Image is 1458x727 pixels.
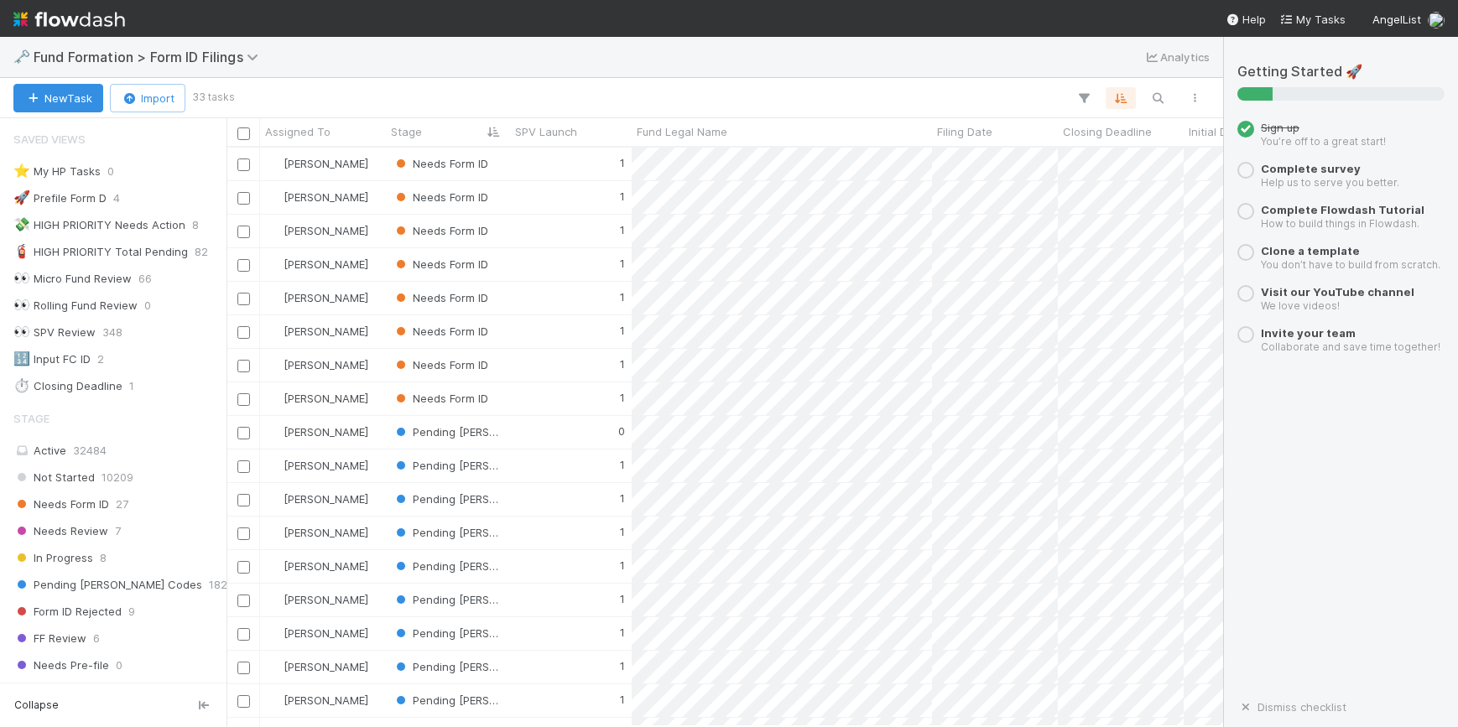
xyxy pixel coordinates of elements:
a: Complete Flowdash Tutorial [1261,203,1424,216]
span: Needs Review [13,521,108,542]
div: [PERSON_NAME] [267,423,368,440]
span: 6 [93,628,100,649]
input: Toggle Row Selected [237,695,250,708]
div: 1 [620,456,625,473]
span: Not Started [13,467,95,488]
span: Sign up [1261,121,1299,134]
span: Pending [PERSON_NAME] Codes [393,593,581,606]
div: 0 [618,423,625,439]
input: Toggle Row Selected [237,293,250,305]
span: [PERSON_NAME] [284,190,368,204]
span: [PERSON_NAME] [284,392,368,405]
div: Pending [PERSON_NAME] Codes [393,625,502,641]
div: Pending [PERSON_NAME] Codes [393,423,502,440]
small: You’re off to a great start! [1261,135,1386,148]
span: Pending [PERSON_NAME] Codes [393,526,581,539]
div: [PERSON_NAME] [267,189,368,205]
div: [PERSON_NAME] [267,591,368,608]
div: 1 [620,255,625,272]
input: Toggle Row Selected [237,460,250,473]
img: avatar_7d33b4c2-6dd7-4bf3-9761-6f087fa0f5c6.png [268,626,281,640]
div: [PERSON_NAME] [267,356,368,373]
span: ⭐ [13,164,30,178]
button: NewTask [13,84,103,112]
input: Toggle Row Selected [237,393,250,406]
div: Pending [PERSON_NAME] Codes [393,491,502,507]
div: 1 [620,356,625,372]
div: Needs Form ID [393,323,488,340]
span: Pending [PERSON_NAME] Codes [393,492,581,506]
img: avatar_7d33b4c2-6dd7-4bf3-9761-6f087fa0f5c6.png [268,425,281,439]
div: 1 [620,691,625,708]
small: We love videos! [1261,299,1340,312]
div: Closing Deadline [13,376,122,397]
div: Pending [PERSON_NAME] Codes [393,558,502,574]
div: 1 [620,657,625,674]
div: Pending [PERSON_NAME] Codes [393,692,502,709]
div: Pending [PERSON_NAME] Codes [393,457,502,474]
a: Complete survey [1261,162,1361,175]
span: Needs Pre-file [13,655,109,676]
span: Needs Amendment [13,682,134,703]
span: [PERSON_NAME] [284,425,368,439]
div: 1 [620,590,625,607]
span: Needs Form ID [393,257,488,271]
span: Initial DRI [1189,123,1237,140]
small: How to build things in Flowdash. [1261,217,1419,230]
input: Toggle Row Selected [237,326,250,339]
img: avatar_7d33b4c2-6dd7-4bf3-9761-6f087fa0f5c6.png [268,526,281,539]
span: [PERSON_NAME] [284,459,368,472]
div: Prefile Form D [13,188,107,209]
div: 1 [620,322,625,339]
div: 1 [620,624,625,641]
span: Needs Form ID [393,325,488,338]
span: [PERSON_NAME] [284,660,368,673]
div: Help [1226,11,1266,28]
div: Needs Form ID [393,155,488,172]
img: avatar_7d33b4c2-6dd7-4bf3-9761-6f087fa0f5c6.png [268,358,281,371]
div: [PERSON_NAME] [267,256,368,273]
div: [PERSON_NAME] [267,692,368,709]
span: [PERSON_NAME] [284,358,368,371]
span: 27 [116,494,128,515]
div: 1 [620,523,625,540]
span: 8 [192,215,199,236]
span: Fund Formation > Form ID Filings [34,49,267,65]
input: Toggle Row Selected [237,494,250,506]
span: AngelList [1372,13,1421,26]
div: SPV Review [13,322,96,343]
span: 0 [107,161,114,182]
span: 🧯 [13,244,30,258]
a: Invite your team [1261,326,1356,340]
span: [PERSON_NAME] [284,224,368,237]
span: [PERSON_NAME] [284,593,368,606]
span: Needs Form ID [393,190,488,204]
span: Needs Form ID [393,157,488,170]
input: Toggle Row Selected [237,427,250,439]
span: 👀 [13,325,30,339]
a: Dismiss checklist [1237,700,1346,714]
div: 1 [620,389,625,406]
span: 82 [195,241,208,262]
span: Needs Form ID [393,392,488,405]
span: 66 [138,268,152,289]
div: [PERSON_NAME] [267,625,368,641]
span: Needs Form ID [393,224,488,237]
small: Help us to serve you better. [1261,176,1399,189]
img: avatar_7d33b4c2-6dd7-4bf3-9761-6f087fa0f5c6.png [268,325,281,338]
span: Stage [391,123,422,140]
input: Toggle All Rows Selected [237,127,250,140]
span: Filing Date [937,123,992,140]
span: 👀 [13,271,30,285]
span: 1 [129,376,134,397]
span: Fund Legal Name [637,123,727,140]
div: [PERSON_NAME] [267,155,368,172]
div: Needs Form ID [393,356,488,373]
input: Toggle Row Selected [237,561,250,574]
div: [PERSON_NAME] [267,491,368,507]
div: Pending [PERSON_NAME] Codes [393,591,502,608]
span: [PERSON_NAME] [284,325,368,338]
